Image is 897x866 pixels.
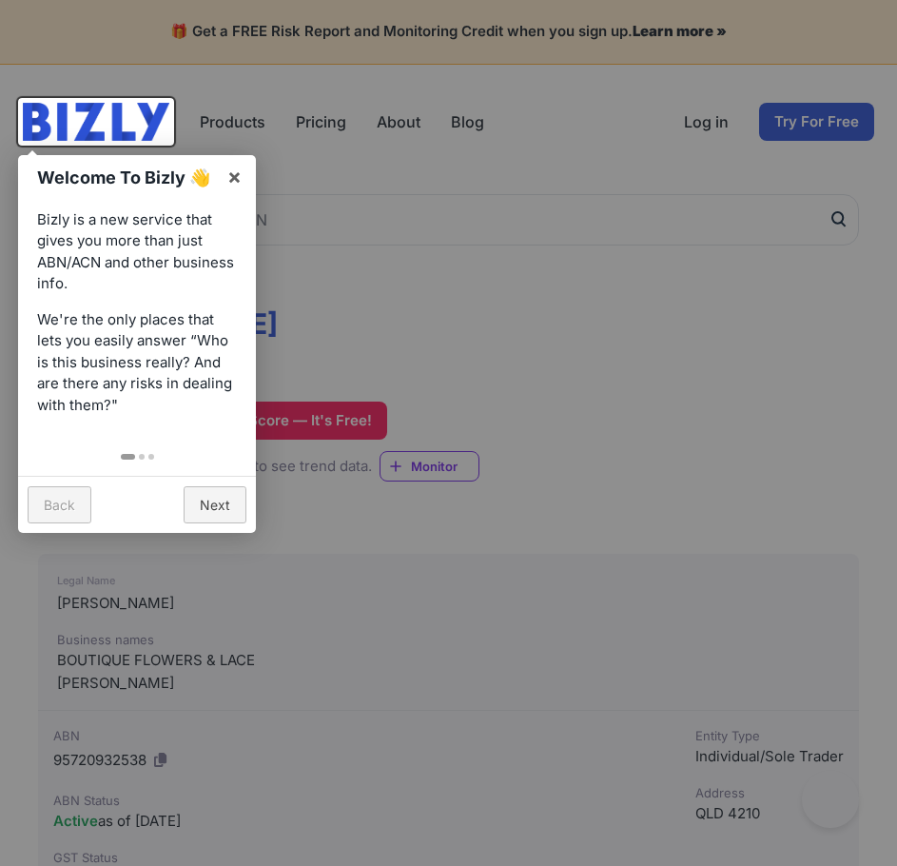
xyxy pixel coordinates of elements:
[37,309,237,417] p: We're the only places that lets you easily answer “Who is this business really? And are there any...
[184,486,246,523] a: Next
[213,155,256,198] a: ×
[37,209,237,295] p: Bizly is a new service that gives you more than just ABN/ACN and other business info.
[28,486,91,523] a: Back
[37,165,217,190] h1: Welcome To Bizly 👋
